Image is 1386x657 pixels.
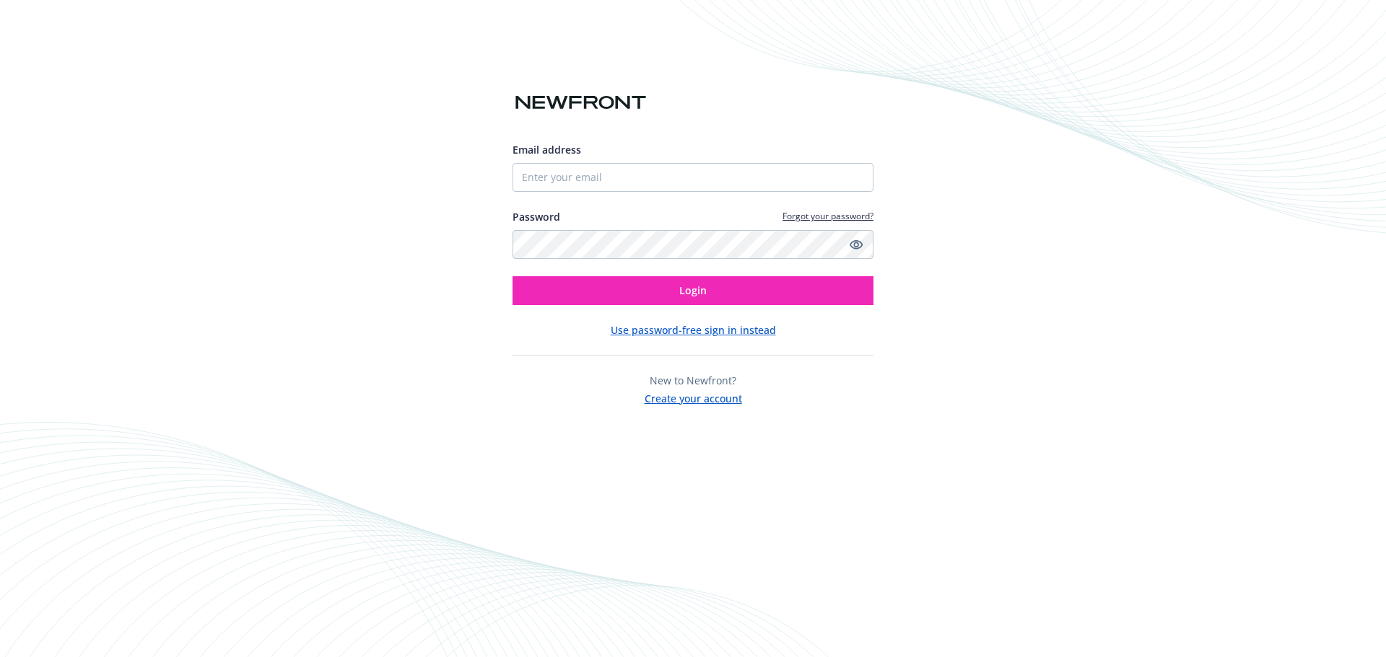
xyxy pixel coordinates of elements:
[645,388,742,406] button: Create your account
[679,283,707,297] span: Login
[513,209,560,224] label: Password
[611,322,776,338] button: Use password-free sign in instead
[513,276,873,305] button: Login
[513,163,873,192] input: Enter your email
[847,236,865,253] a: Show password
[513,143,581,156] span: Email address
[513,90,649,115] img: Newfront logo
[650,374,736,387] span: New to Newfront?
[783,210,873,222] a: Forgot your password?
[513,230,873,259] input: Enter your password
